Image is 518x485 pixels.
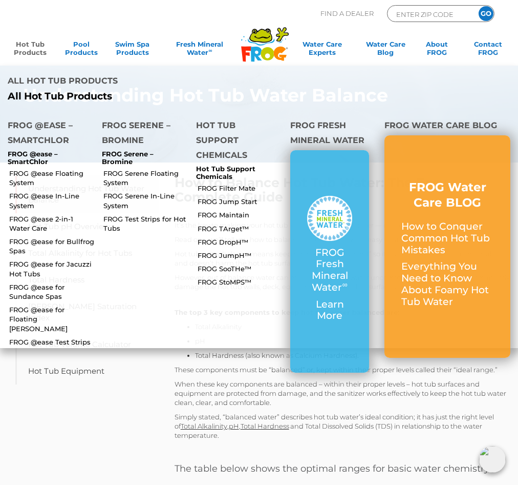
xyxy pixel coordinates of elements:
[384,118,510,135] h4: FROG Water Care Blog
[290,118,369,150] h4: FROG Fresh Mineral Water
[9,282,94,301] a: FROG @ease for Sundance Spas
[9,169,94,187] a: FROG @ease Floating System
[175,413,494,430] span: Simply stated, “balanced water” describes hot tub water’s ideal condition; it has just the right ...
[103,191,188,210] a: FROG Serene In-Line System
[175,366,498,374] span: These components must be “balanced” or, kept within their proper levels called their “ideal range.”
[102,150,181,166] p: FROG Serene – Bromine
[175,380,506,407] span: When these key components are balanced – within their proper levels – hot tub surfaces and equipm...
[468,40,508,60] a: ContactFROG
[239,422,241,430] span: ,
[9,305,94,333] a: FROG @ease for Floating [PERSON_NAME]
[9,191,94,210] a: FROG @ease In-Line System
[102,118,181,150] h4: FROG Serene – Bromine
[9,337,94,347] a: FROG @ease Test Strips
[307,247,352,294] p: FROG Fresh Mineral Water
[365,40,405,60] a: Water CareBlog
[181,422,227,430] a: Total Alkalinity
[479,6,493,21] input: GO
[395,8,464,20] input: Zip Code Form
[342,280,347,289] sup: ∞
[9,214,94,233] a: FROG @ease 2-in-1 Water Care
[198,197,283,206] a: FROG Jump Start
[307,299,352,322] p: Learn More
[103,214,188,233] a: FROG Test Strips for Hot Tubs
[401,221,493,256] p: How to Conquer Common Hot Tub Mistakes
[198,264,283,273] a: FROG SooTHe™
[113,40,153,60] a: Swim SpaProducts
[198,184,283,193] a: FROG Filter Mate
[196,165,255,181] a: Hot Tub Support Chemicals
[164,40,235,60] a: Fresh MineralWater∞
[8,91,251,103] a: All Hot Tub Products
[401,180,493,211] h3: FROG Water Care BLOG
[198,210,283,219] a: FROG Maintain
[15,358,159,385] a: Hot Tub Equipment
[103,169,188,187] a: FROG Serene Floating System
[198,224,283,233] a: FROG TArget™
[9,237,94,255] a: FROG @ease for Bullfrog Spas
[401,261,493,308] p: Everything You Need to Know About Foamy Hot Tub Water
[9,259,94,278] a: FROG @ease for Jacuzzi Hot Tubs
[198,277,283,287] a: FROG StoMPS™
[227,422,229,430] span: ,
[208,48,212,53] sup: ∞
[61,40,101,60] a: PoolProducts
[8,150,87,166] p: FROG @ease – SmartChlor
[479,446,506,473] img: openIcon
[229,422,239,430] a: pH
[307,196,352,328] a: FROG Fresh Mineral Water∞ Learn More
[8,118,87,150] h4: FROG @ease – SmartChlor
[320,5,374,22] p: Find A Dealer
[195,351,513,360] li: Total Hardness (also known as Calcium Hardness).
[417,40,457,60] a: AboutFROG
[401,180,493,313] a: FROG Water Care BLOG How to Conquer Common Hot Tub Mistakes Everything You Need to Know About Foa...
[196,118,275,165] h4: Hot Tub Support Chemicals
[198,251,283,260] a: FROG JumpH™
[198,237,283,247] a: FROG DropH™
[175,422,482,439] span: and Total Dissolved Solids (TDS) in relationship to the water temperature.
[10,40,50,60] a: Hot TubProducts
[175,461,513,476] h4: The table below shows the optimal ranges for basic water chemistry:
[241,422,289,430] a: Total Hardness
[8,73,251,91] h4: All Hot Tub Products
[290,40,354,60] a: Water CareExperts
